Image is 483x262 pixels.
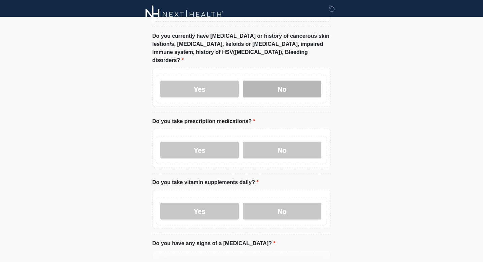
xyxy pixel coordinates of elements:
[152,117,255,125] label: Do you take prescription medications?
[146,5,223,24] img: Next-Health Logo
[243,142,321,158] label: No
[243,203,321,220] label: No
[152,239,276,248] label: Do you have any signs of a [MEDICAL_DATA]?
[160,81,239,97] label: Yes
[152,32,331,64] label: Do you currently have [MEDICAL_DATA] or history of cancerous skin lestion/s, [MEDICAL_DATA], kelo...
[243,81,321,97] label: No
[160,142,239,158] label: Yes
[152,178,259,186] label: Do you take vitamin supplements daily?
[160,203,239,220] label: Yes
